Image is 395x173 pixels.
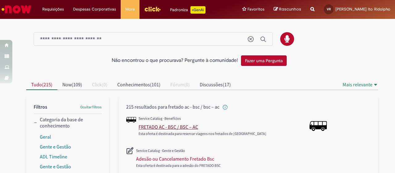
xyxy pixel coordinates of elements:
[144,4,161,14] img: click_logo_yellow_360x200.png
[190,6,206,14] p: +GenAi
[1,3,32,15] img: ServiceNow
[335,6,390,12] span: [PERSON_NAME] Ito Ridolpho
[73,6,116,12] span: Despesas Corporativas
[170,6,206,14] div: Padroniza
[279,6,301,12] span: Rascunhos
[125,6,135,12] span: More
[241,55,287,66] button: Fazer uma Pergunta
[42,6,64,12] span: Requisições
[112,58,238,63] h2: Não encontrou o que procurava? Pergunte à comunidade!
[247,6,264,12] span: Favoritos
[274,6,301,12] a: Rascunhos
[327,7,331,11] span: VR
